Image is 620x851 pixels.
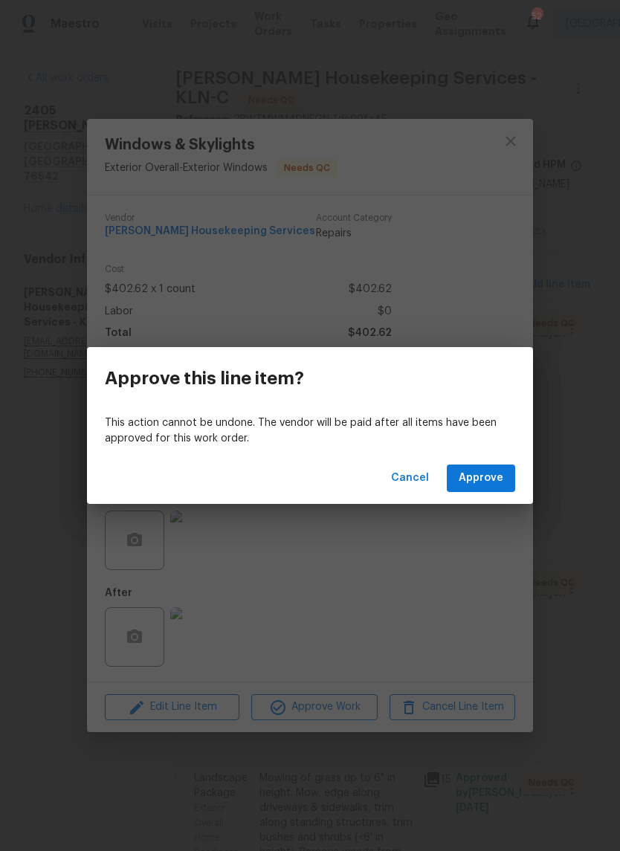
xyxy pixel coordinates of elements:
[391,469,429,488] span: Cancel
[105,415,515,447] p: This action cannot be undone. The vendor will be paid after all items have been approved for this...
[105,368,304,389] h3: Approve this line item?
[385,465,435,492] button: Cancel
[459,469,503,488] span: Approve
[447,465,515,492] button: Approve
